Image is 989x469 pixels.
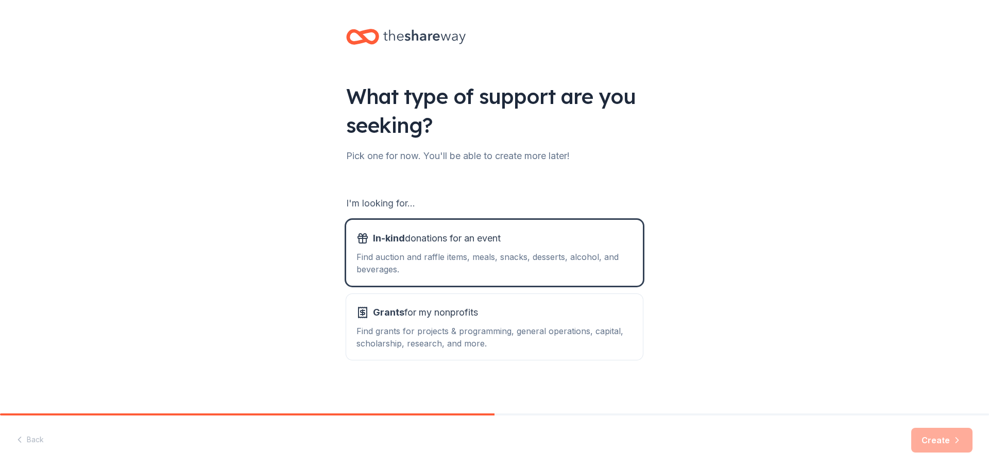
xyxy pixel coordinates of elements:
div: I'm looking for... [346,195,643,212]
span: donations for an event [373,230,501,247]
button: In-kinddonations for an eventFind auction and raffle items, meals, snacks, desserts, alcohol, and... [346,220,643,286]
div: Find grants for projects & programming, general operations, capital, scholarship, research, and m... [356,325,633,350]
div: Pick one for now. You'll be able to create more later! [346,148,643,164]
span: Grants [373,307,404,318]
div: Find auction and raffle items, meals, snacks, desserts, alcohol, and beverages. [356,251,633,275]
div: What type of support are you seeking? [346,82,643,140]
span: In-kind [373,233,405,244]
span: for my nonprofits [373,304,478,321]
button: Grantsfor my nonprofitsFind grants for projects & programming, general operations, capital, schol... [346,294,643,360]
